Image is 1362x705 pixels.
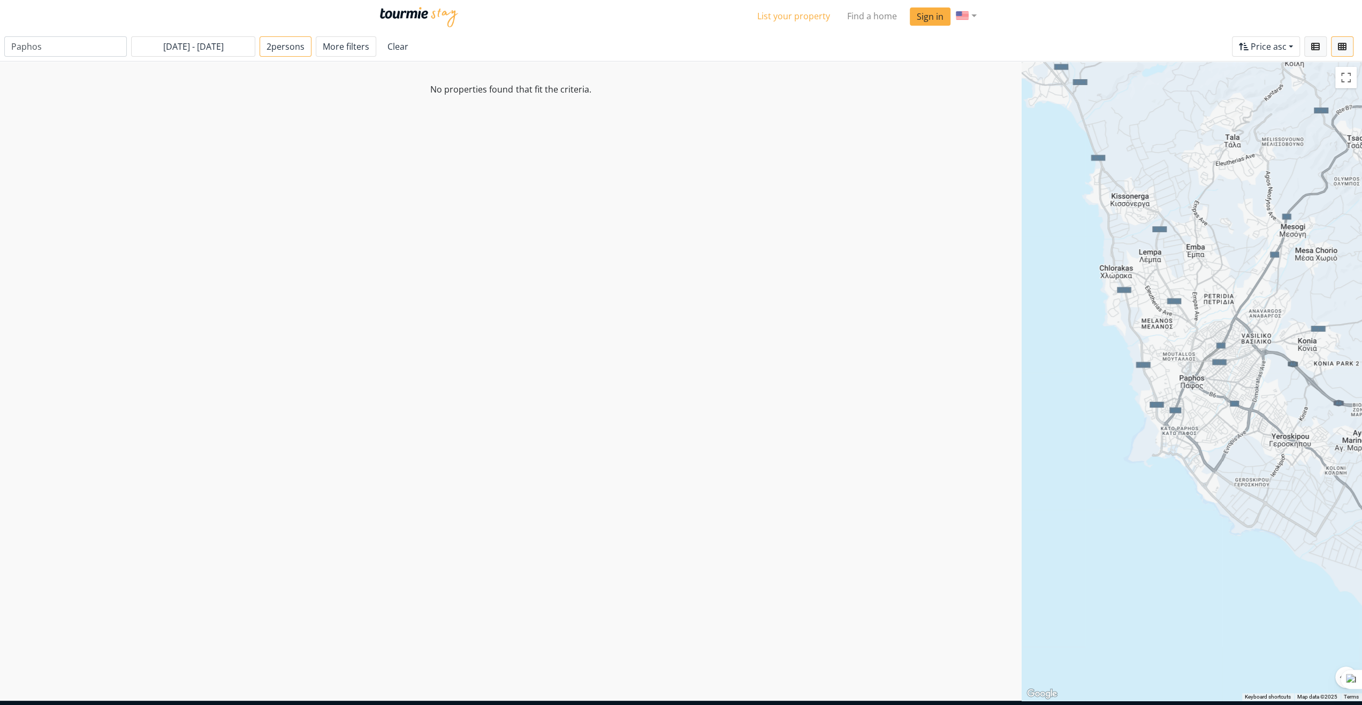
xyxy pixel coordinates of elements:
[271,41,305,52] span: persons
[1251,41,1287,52] span: Price asc
[749,5,839,27] a: List your property
[1297,694,1337,700] span: Map data ©2025
[839,5,906,27] a: Find a home
[381,36,415,57] a: Clear
[380,7,458,27] img: Tourmie Stay logo blue
[1344,694,1359,700] a: Terms (opens in new tab)
[4,36,127,57] input: Location
[316,36,376,57] button: More filters
[260,36,311,57] button: 2persons
[1335,67,1357,88] button: Toggle fullscreen view
[323,41,369,52] span: More filters
[1335,666,1357,688] button: Map camera controls
[1024,687,1060,701] img: Google
[267,41,305,52] span: 2
[1232,36,1300,57] button: Price asc
[1245,693,1291,701] button: Keyboard shortcuts
[1024,687,1060,701] a: Open this area in Google Maps (opens a new window)
[131,36,255,57] input: Move-in & move-out date
[910,7,950,26] a: Sign in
